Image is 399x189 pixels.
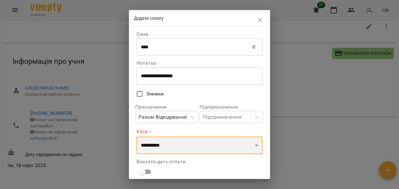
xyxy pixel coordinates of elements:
[136,61,263,66] label: Нотатка
[136,159,263,164] label: Вказати дату сплати
[139,113,187,121] div: Разові Відвідування
[199,105,263,110] label: Підпризначення
[134,16,164,21] span: Додати сплату
[252,43,256,51] p: ₴
[146,90,164,98] span: Знижки
[203,113,242,121] div: Підпризначення
[136,128,263,135] label: Каса
[135,105,198,110] label: Призначення
[136,32,263,37] label: Сума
